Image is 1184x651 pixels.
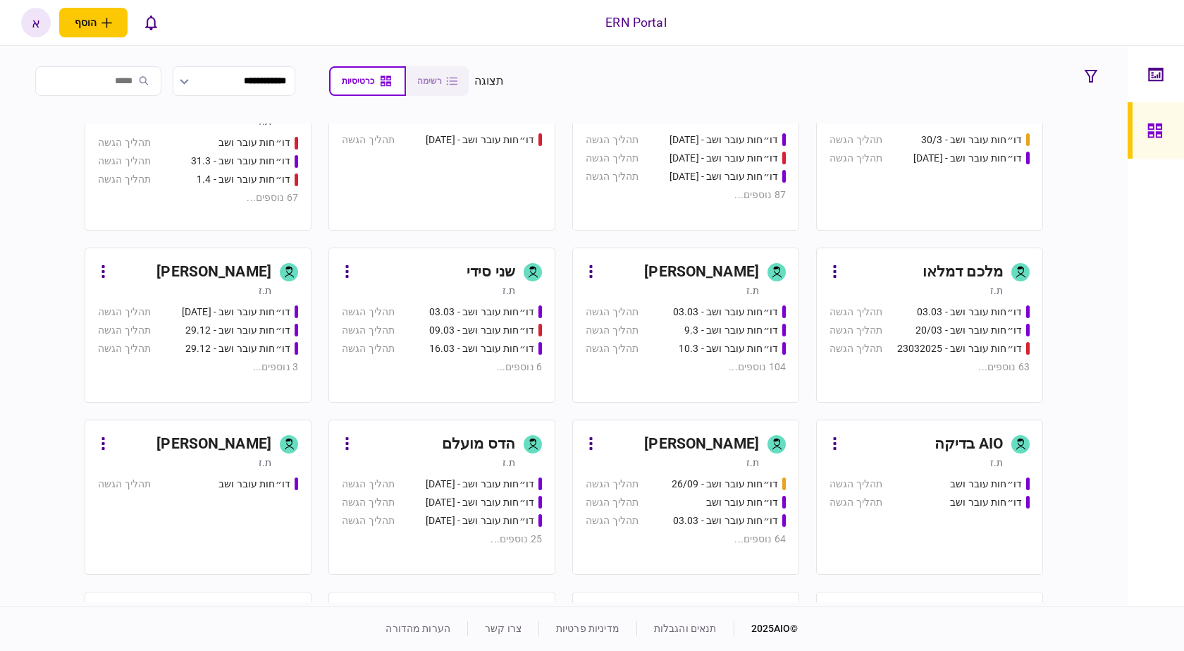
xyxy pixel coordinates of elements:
[342,76,374,86] span: כרטיסיות
[98,305,151,320] div: תהליך הגשה
[586,151,639,166] div: תהליך הגשה
[950,495,1022,510] div: דו״חות עובר ושב
[706,495,778,510] div: דו״חות עובר ושב
[734,621,798,636] div: © 2025 AIO
[474,73,505,90] div: תצוגה
[98,341,151,356] div: תהליך הגשה
[897,341,1022,356] div: דו״חות עובר ושב - 23032025
[156,261,271,284] div: [PERSON_NAME]
[426,513,534,528] div: דו״חות עובר ושב - 25/09/24
[586,532,786,547] div: 64 נוספים ...
[586,360,786,375] div: 104 נוספים ...
[830,305,882,320] div: תהליך הגשה
[442,433,515,456] div: הדס מועלם
[950,477,1022,492] div: דו״חות עובר ושב
[830,341,882,356] div: תהליך הגשה
[342,305,395,320] div: תהליך הגשה
[98,154,151,169] div: תהליך הגשה
[586,188,786,202] div: 87 נוספים ...
[342,133,395,147] div: תהליך הגשה
[98,477,151,492] div: תהליך הגשה
[670,169,778,184] div: דו״חות עובר ושב - 19.3.25
[586,133,639,147] div: תהליך הגשה
[467,261,515,284] div: שני סידי
[59,8,128,37] button: פתח תפריט להוספת לקוח
[342,323,395,338] div: תהליך הגשה
[644,433,759,456] div: [PERSON_NAME]
[98,135,151,150] div: תהליך הגשה
[136,8,166,37] button: פתח רשימת התראות
[672,477,778,492] div: דו״חות עובר ושב - 26/09
[586,477,639,492] div: תהליך הגשה
[98,323,151,338] div: תהליך הגשה
[85,248,312,403] a: [PERSON_NAME]ת.זדו״חות עובר ושב - 26.12.24תהליך הגשהדו״חות עובר ושב - 29.12תהליך הגשהדו״חות עובר ...
[830,151,882,166] div: תהליך הגשה
[328,420,555,575] a: הדס מועלםת.זדו״חות עובר ושב - 23/09/24תהליך הגשהדו״חות עובר ושב - 24/09/24תהליך הגשהדו״חות עובר ו...
[746,111,759,126] div: ת.ז
[830,495,882,510] div: תהליך הגשה
[990,111,1003,126] div: ת.ז
[830,477,882,492] div: תהליך הגשה
[429,341,534,356] div: דו״חות עובר ושב - 16.03
[990,284,1003,298] div: ת.ז
[502,284,515,298] div: ת.ז
[429,305,534,320] div: דו״חות עובר ושב - 03.03
[342,513,395,528] div: תהליך הגשה
[605,13,666,32] div: ERN Portal
[673,305,778,320] div: דו״חות עובר ושב - 03.03
[556,623,619,634] a: מדיניות פרטיות
[98,190,298,205] div: 67 נוספים ...
[923,261,1003,284] div: מלכם דמלאו
[586,323,639,338] div: תהליך הגשה
[586,341,639,356] div: תהליך הגשה
[342,341,395,356] div: תהליך הגשה
[990,456,1003,470] div: ת.ז
[342,477,395,492] div: תהליך הגשה
[259,456,271,470] div: ת.ז
[417,76,442,86] span: רשימה
[197,172,290,187] div: דו״חות עובר ושב - 1.4
[586,513,639,528] div: תהליך הגשה
[915,323,1022,338] div: דו״חות עובר ושב - 20/03
[426,477,534,492] div: דו״חות עובר ושב - 23/09/24
[426,495,534,510] div: דו״חות עובר ושב - 24/09/24
[406,66,469,96] button: רשימה
[191,154,290,169] div: דו״חות עובר ושב - 31.3
[502,111,515,126] div: ת.ז
[644,261,759,284] div: [PERSON_NAME]
[426,133,534,147] div: דו״חות עובר ושב - 19.03.2025
[156,433,271,456] div: [PERSON_NAME]
[98,360,298,375] div: 3 נוספים ...
[328,248,555,403] a: שני סידית.זדו״חות עובר ושב - 03.03תהליך הגשהדו״חות עובר ושב - 09.03תהליך הגשהדו״חות עובר ושב - 16...
[182,305,290,320] div: דו״חות עובר ושב - 26.12.24
[429,323,534,338] div: דו״חות עובר ושב - 09.03
[572,75,799,231] a: [PERSON_NAME]ת.זדו״חות עובר ושב - 19/03/2025תהליך הגשהדו״חות עובר ושב - 19.3.25תהליך הגשהדו״חות ע...
[502,456,515,470] div: ת.ז
[830,323,882,338] div: תהליך הגשה
[586,169,639,184] div: תהליך הגשה
[816,420,1043,575] a: AIO בדיקהת.זדו״חות עובר ושבתהליך הגשהדו״חות עובר ושבתהליך הגשה
[259,284,271,298] div: ת.ז
[921,133,1022,147] div: דו״חות עובר ושב - 30/3
[259,114,271,128] div: ת.ז
[684,323,778,338] div: דו״חות עובר ושב - 9.3
[586,305,639,320] div: תהליך הגשה
[816,75,1043,231] a: יסמין דוידית.זדו״חות עובר ושב - 30/3תהליך הגשהדו״חות עובר ושב - 31.08.25תהליך הגשה
[572,420,799,575] a: [PERSON_NAME]ת.זדו״חות עובר ושב - 26/09תהליך הגשהדו״חות עובר ושבתהליך הגשהדו״חות עובר ושב - 03.03...
[654,623,717,634] a: תנאים והגבלות
[386,623,450,634] a: הערות מהדורה
[830,360,1030,375] div: 63 נוספים ...
[218,477,290,492] div: דו״חות עובר ושב
[917,305,1022,320] div: דו״חות עובר ושב - 03.03
[673,513,778,528] div: דו״חות עובר ושב - 03.03
[21,8,51,37] div: א
[485,623,522,634] a: צרו קשר
[816,248,1043,403] a: מלכם דמלאות.זדו״חות עובר ושב - 03.03תהליך הגשהדו״חות עובר ושב - 20/03תהליך הגשהדו״חות עובר ושב - ...
[85,420,312,575] a: [PERSON_NAME]ת.זדו״חות עובר ושבתהליך הגשה
[185,341,290,356] div: דו״חות עובר ושב - 29.12
[218,135,290,150] div: דו״חות עובר ושב
[830,133,882,147] div: תהליך הגשה
[679,341,778,356] div: דו״חות עובר ושב - 10.3
[572,248,799,403] a: [PERSON_NAME]ת.זדו״חות עובר ושב - 03.03תהליך הגשהדו״חות עובר ושב - 9.3תהליך הגשהדו״חות עובר ושב -...
[342,360,542,375] div: 6 נוספים ...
